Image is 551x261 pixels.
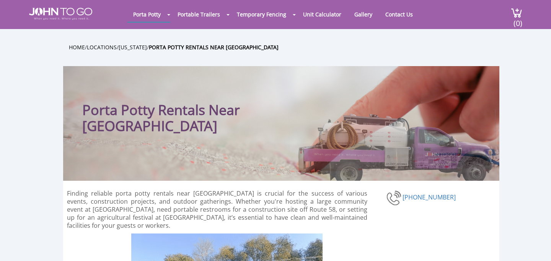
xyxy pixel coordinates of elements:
p: Finding reliable porta potty rentals near [GEOGRAPHIC_DATA] is crucial for the success of various... [67,190,367,230]
a: Gallery [349,7,378,22]
ul: / / / [69,43,505,52]
a: Contact Us [380,7,419,22]
a: [US_STATE] [119,44,147,51]
img: cart a [511,8,522,18]
img: JOHN to go [29,8,92,20]
img: phone-number [386,190,403,206]
a: Porta Potty [127,7,166,22]
h1: Porta Potty Rentals Near [GEOGRAPHIC_DATA] [82,81,329,134]
a: Home [69,44,85,51]
a: [PHONE_NUMBER] [403,193,456,201]
a: Temporary Fencing [231,7,292,22]
a: Locations [87,44,117,51]
a: Porta Potty Rentals Near [GEOGRAPHIC_DATA] [149,44,279,51]
button: Live Chat [520,230,551,261]
span: (0) [513,12,522,28]
a: Unit Calculator [297,7,347,22]
a: Portable Trailers [172,7,226,22]
img: Truck [289,110,496,181]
